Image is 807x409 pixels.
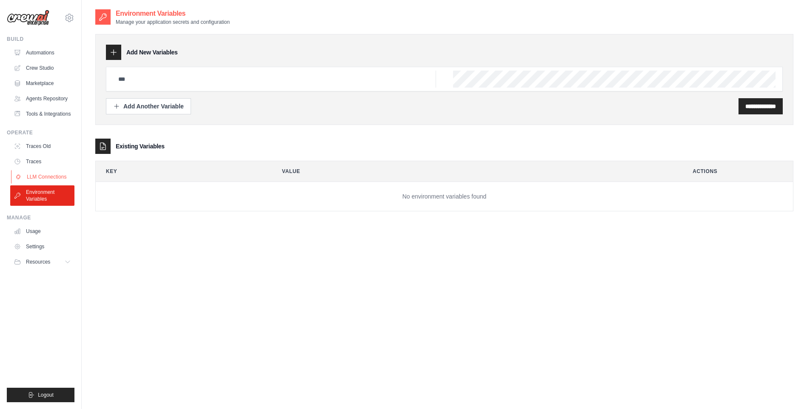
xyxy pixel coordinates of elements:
[10,155,74,168] a: Traces
[126,48,178,57] h3: Add New Variables
[7,129,74,136] div: Operate
[7,36,74,43] div: Build
[10,92,74,105] a: Agents Repository
[10,224,74,238] a: Usage
[38,392,54,398] span: Logout
[10,107,74,121] a: Tools & Integrations
[113,102,184,111] div: Add Another Variable
[116,9,230,19] h2: Environment Variables
[96,182,793,211] td: No environment variables found
[10,46,74,60] a: Automations
[10,255,74,269] button: Resources
[7,388,74,402] button: Logout
[10,185,74,206] a: Environment Variables
[10,61,74,75] a: Crew Studio
[116,142,165,151] h3: Existing Variables
[7,10,49,26] img: Logo
[10,77,74,90] a: Marketplace
[10,240,74,253] a: Settings
[11,170,75,184] a: LLM Connections
[106,98,191,114] button: Add Another Variable
[96,161,265,182] th: Key
[116,19,230,26] p: Manage your application secrets and configuration
[272,161,676,182] th: Value
[7,214,74,221] div: Manage
[10,139,74,153] a: Traces Old
[682,161,793,182] th: Actions
[26,258,50,265] span: Resources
